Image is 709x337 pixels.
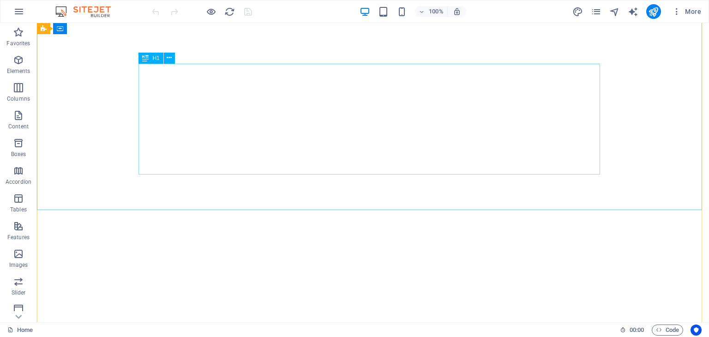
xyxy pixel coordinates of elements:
[205,6,216,17] button: Click here to leave preview mode and continue editing
[6,178,31,186] p: Accordion
[609,6,620,17] button: navigator
[6,40,30,47] p: Favorites
[630,325,644,336] span: 00 00
[591,6,601,17] i: Pages (Ctrl+Alt+S)
[668,4,705,19] button: More
[12,289,26,296] p: Slider
[672,7,701,16] span: More
[7,67,30,75] p: Elements
[656,325,679,336] span: Code
[628,6,638,17] i: AI Writer
[636,326,637,333] span: :
[9,261,28,269] p: Images
[415,6,448,17] button: 100%
[152,55,159,61] span: H1
[7,95,30,102] p: Columns
[7,325,33,336] a: Click to cancel selection. Double-click to open Pages
[224,6,235,17] button: reload
[648,6,659,17] i: Publish
[591,6,602,17] button: pages
[572,6,583,17] i: Design (Ctrl+Alt+Y)
[10,206,27,213] p: Tables
[429,6,444,17] h6: 100%
[8,123,29,130] p: Content
[7,234,30,241] p: Features
[620,325,644,336] h6: Session time
[453,7,461,16] i: On resize automatically adjust zoom level to fit chosen device.
[646,4,661,19] button: publish
[224,6,235,17] i: Reload page
[53,6,122,17] img: Editor Logo
[628,6,639,17] button: text_generator
[572,6,583,17] button: design
[691,325,702,336] button: Usercentrics
[609,6,620,17] i: Navigator
[652,325,683,336] button: Code
[11,150,26,158] p: Boxes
